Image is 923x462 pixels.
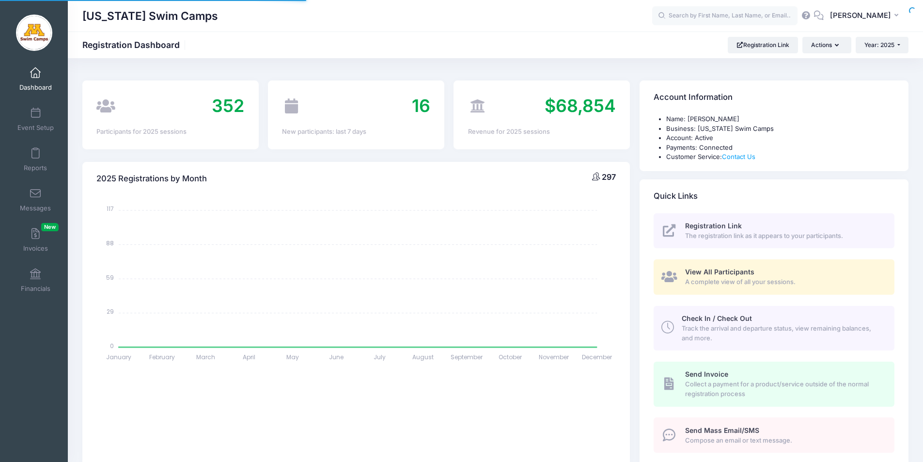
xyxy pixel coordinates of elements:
[286,353,299,361] tspan: May
[24,164,47,172] span: Reports
[13,263,59,297] a: Financials
[150,353,175,361] tspan: February
[13,62,59,96] a: Dashboard
[830,10,891,21] span: [PERSON_NAME]
[856,37,908,53] button: Year: 2025
[374,353,386,361] tspan: July
[13,143,59,176] a: Reports
[107,205,114,213] tspan: 117
[685,222,742,230] span: Registration Link
[824,5,908,27] button: [PERSON_NAME]
[682,324,883,343] span: Track the arrival and departure status, view remaining balances, and more.
[654,306,894,350] a: Check In / Check Out Track the arrival and departure status, view remaining balances, and more.
[654,417,894,453] a: Send Mass Email/SMS Compose an email or text message.
[23,244,48,253] span: Invoices
[13,223,59,257] a: InvoicesNew
[802,37,851,53] button: Actions
[106,273,114,281] tspan: 59
[412,95,430,116] span: 16
[666,124,894,134] li: Business: [US_STATE] Swim Camps
[19,83,52,92] span: Dashboard
[468,127,616,137] div: Revenue for 2025 sessions
[545,95,616,116] span: $68,854
[666,143,894,153] li: Payments: Connected
[16,15,52,51] img: Minnesota Swim Camps
[82,5,218,27] h1: [US_STATE] Swim Camps
[654,182,698,210] h4: Quick Links
[282,127,430,137] div: New participants: last 7 days
[20,204,51,212] span: Messages
[654,213,894,249] a: Registration Link The registration link as it appears to your participants.
[685,231,883,241] span: The registration link as it appears to your participants.
[666,133,894,143] li: Account: Active
[21,285,50,293] span: Financials
[212,95,244,116] span: 352
[685,370,728,378] span: Send Invoice
[539,353,569,361] tspan: November
[666,152,894,162] li: Customer Service:
[41,223,59,231] span: New
[106,353,131,361] tspan: January
[106,239,114,247] tspan: 88
[685,426,759,434] span: Send Mass Email/SMS
[654,84,733,112] h4: Account Information
[685,277,883,287] span: A complete view of all your sessions.
[685,436,883,446] span: Compose an email or text message.
[96,165,207,192] h4: 2025 Registrations by Month
[96,127,244,137] div: Participants for 2025 sessions
[654,259,894,295] a: View All Participants A complete view of all your sessions.
[110,341,114,350] tspan: 0
[413,353,434,361] tspan: August
[728,37,798,53] a: Registration Link
[654,362,894,406] a: Send Invoice Collect a payment for a product/service outside of the normal registration process
[682,314,752,322] span: Check In / Check Out
[451,353,483,361] tspan: September
[107,307,114,316] tspan: 29
[666,114,894,124] li: Name: [PERSON_NAME]
[685,268,754,276] span: View All Participants
[864,41,894,48] span: Year: 2025
[13,183,59,217] a: Messages
[582,353,613,361] tspan: December
[13,102,59,136] a: Event Setup
[685,380,883,398] span: Collect a payment for a product/service outside of the normal registration process
[243,353,256,361] tspan: April
[652,6,798,26] input: Search by First Name, Last Name, or Email...
[499,353,522,361] tspan: October
[722,153,755,160] a: Contact Us
[602,172,616,182] span: 297
[17,124,54,132] span: Event Setup
[196,353,215,361] tspan: March
[82,40,188,50] h1: Registration Dashboard
[329,353,344,361] tspan: June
